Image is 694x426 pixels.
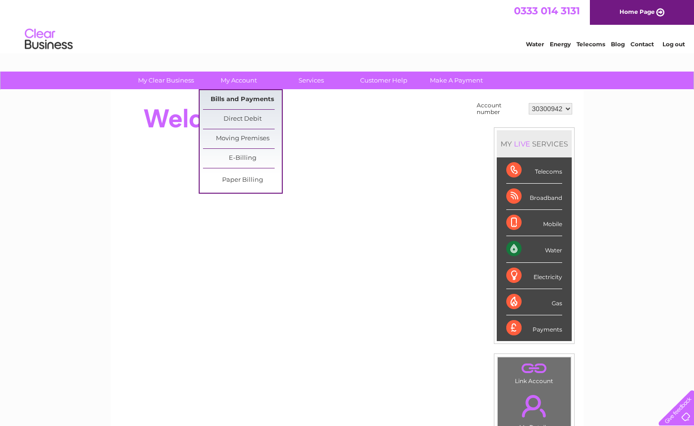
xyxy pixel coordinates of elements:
a: Make A Payment [417,72,496,89]
a: Customer Help [344,72,423,89]
a: Log out [662,41,685,48]
div: Water [506,236,562,262]
a: Direct Debit [203,110,282,129]
td: Link Account [497,357,571,387]
div: Telecoms [506,157,562,184]
div: Clear Business is a trading name of Verastar Limited (registered in [GEOGRAPHIC_DATA] No. 3667643... [122,5,573,46]
a: My Clear Business [127,72,205,89]
div: Payments [506,315,562,341]
td: Account number [474,100,526,118]
div: Broadband [506,184,562,210]
a: Blog [611,41,625,48]
a: Bills and Payments [203,90,282,109]
a: Energy [550,41,571,48]
a: . [500,389,568,423]
div: Gas [506,289,562,315]
div: MY SERVICES [497,130,572,157]
a: Contact [630,41,654,48]
a: E-Billing [203,149,282,168]
div: Electricity [506,263,562,289]
img: logo.png [24,25,73,54]
a: 0333 014 3131 [514,5,580,17]
a: Telecoms [577,41,605,48]
a: Water [526,41,544,48]
div: LIVE [512,139,532,148]
a: . [500,360,568,376]
a: Services [272,72,351,89]
a: My Account [199,72,278,89]
a: Moving Premises [203,129,282,148]
div: Mobile [506,210,562,236]
a: Paper Billing [203,171,282,190]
